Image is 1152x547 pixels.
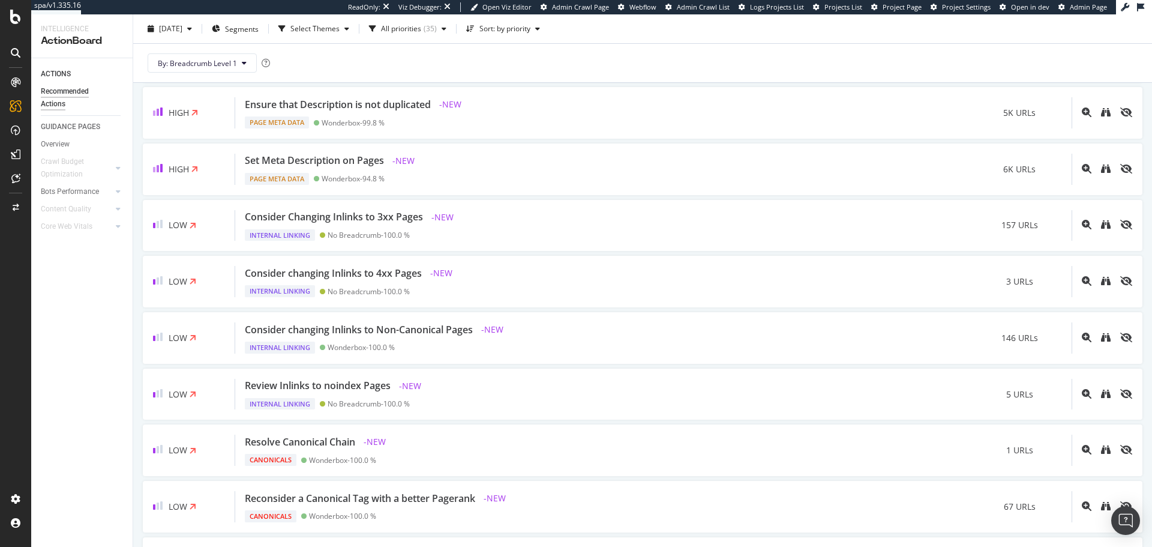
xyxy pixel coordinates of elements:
[824,2,862,11] span: Projects List
[1082,389,1091,399] div: magnifying-glass-plus
[1082,333,1091,342] div: magnifying-glass-plus
[618,2,656,12] a: Webflow
[1120,445,1132,455] div: eye-slash
[41,220,112,233] a: Core Web Vitals
[1101,390,1111,400] a: binoculars
[41,203,91,216] div: Content Quality
[395,379,425,393] span: - NEW
[207,19,263,38] button: Segments
[364,19,451,38] button: All priorities(35)
[1101,164,1111,174] div: binoculars
[41,203,112,216] a: Content Quality
[883,2,922,11] span: Project Page
[245,323,473,337] div: Consider changing Inlinks to Non-Canonical Pages
[1082,107,1091,117] div: magnifying-glass-plus
[1101,333,1111,343] a: binoculars
[871,2,922,12] a: Project Page
[1003,163,1036,175] span: 6K URLs
[478,322,507,337] span: - NEW
[1111,506,1140,535] div: Open Intercom Messenger
[245,285,315,297] div: Internal Linking
[1101,276,1111,286] div: binoculars
[169,444,187,456] span: Low
[41,138,124,151] a: Overview
[1082,445,1091,455] div: magnifying-glass-plus
[169,163,189,175] span: High
[1004,501,1036,513] span: 67 URLs
[739,2,804,12] a: Logs Projects List
[1006,388,1033,400] span: 5 URLs
[1120,220,1132,229] div: eye-slash
[424,25,437,32] div: ( 35 )
[398,2,442,12] div: Viz Debugger:
[245,454,296,466] div: Canonicals
[1101,220,1111,229] div: binoculars
[629,2,656,11] span: Webflow
[159,23,182,34] span: 2025 Jul. 24th
[813,2,862,12] a: Projects List
[1003,107,1036,119] span: 5K URLs
[389,154,418,168] span: - NEW
[169,388,187,400] span: Low
[1001,332,1038,344] span: 146 URLs
[245,492,475,506] div: Reconsider a Canonical Tag with a better Pagerank
[245,510,296,522] div: Canonicals
[245,435,355,449] div: Resolve Canonical Chain
[169,332,187,343] span: Low
[41,220,92,233] div: Core Web Vitals
[1101,108,1111,118] a: binoculars
[41,34,123,48] div: ActionBoard
[41,68,71,80] div: ACTIONS
[41,121,124,133] a: GUIDANCE PAGES
[290,25,340,32] div: Select Themes
[665,2,730,12] a: Admin Crawl List
[41,156,104,181] div: Crawl Budget Optimization
[328,343,395,352] div: Wonderbox - 100.0 %
[274,19,354,38] button: Select Themes
[169,219,187,231] span: Low
[1006,444,1033,456] span: 1 URLs
[328,287,410,296] div: No Breadcrumb - 100.0 %
[677,2,730,11] span: Admin Crawl List
[41,121,100,133] div: GUIDANCE PAGES
[41,186,112,198] a: Bots Performance
[482,2,532,11] span: Open Viz Editor
[41,85,113,110] div: Recommended Actions
[479,25,530,32] div: Sort: by priority
[1120,276,1132,286] div: eye-slash
[245,267,422,280] div: Consider changing Inlinks to 4xx Pages
[1082,276,1091,286] div: magnifying-glass-plus
[245,342,315,354] div: Internal Linking
[41,24,123,34] div: Intelligence
[1101,501,1111,511] div: binoculars
[428,210,457,225] span: - NEW
[41,186,99,198] div: Bots Performance
[158,58,237,68] span: By: Breadcrumb Level 1
[1006,276,1033,288] span: 3 URLs
[427,266,456,280] span: - NEW
[552,2,609,11] span: Admin Crawl Page
[1101,445,1111,455] div: binoculars
[245,116,309,128] div: Page Meta Data
[1058,2,1107,12] a: Admin Page
[245,379,391,393] div: Review Inlinks to noindex Pages
[1070,2,1107,11] span: Admin Page
[1082,164,1091,174] div: magnifying-glass-plus
[1101,446,1111,456] a: binoculars
[143,19,197,38] button: [DATE]
[322,118,385,127] div: Wonderbox - 99.8 %
[1120,333,1132,342] div: eye-slash
[245,210,423,224] div: Consider Changing Inlinks to 3xx Pages
[1101,502,1111,512] a: binoculars
[41,68,124,80] a: ACTIONS
[541,2,609,12] a: Admin Crawl Page
[1001,219,1038,231] span: 157 URLs
[328,231,410,240] div: No Breadcrumb - 100.0 %
[169,276,187,287] span: Low
[309,512,376,521] div: Wonderbox - 100.0 %
[942,2,991,11] span: Project Settings
[328,399,410,408] div: No Breadcrumb - 100.0 %
[41,85,124,110] a: Recommended Actions
[1120,164,1132,174] div: eye-slash
[436,97,465,112] span: - NEW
